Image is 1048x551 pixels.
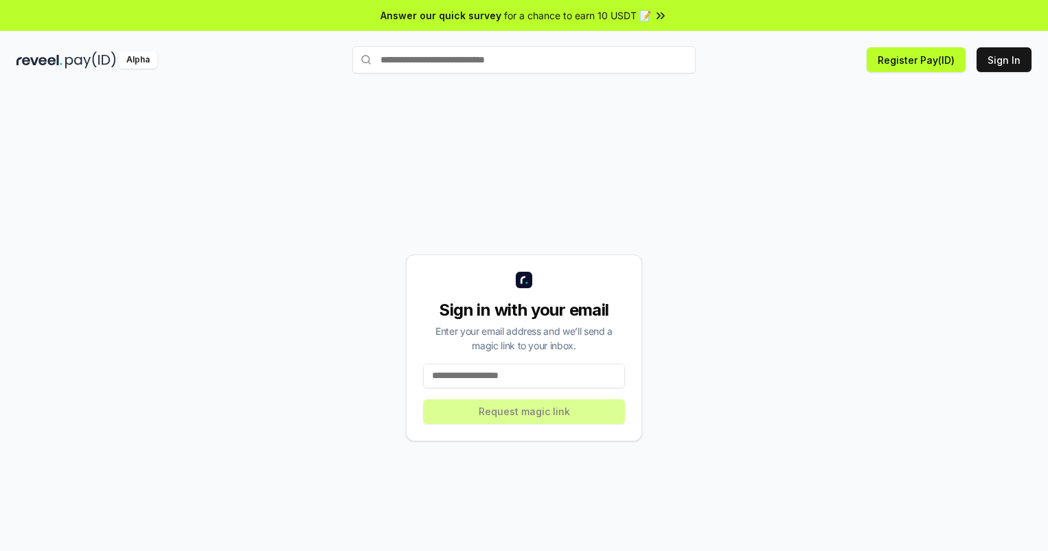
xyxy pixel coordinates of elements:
div: Sign in with your email [423,299,625,321]
img: pay_id [65,51,116,69]
button: Register Pay(ID) [867,47,966,72]
span: for a chance to earn 10 USDT 📝 [504,8,651,23]
div: Enter your email address and we’ll send a magic link to your inbox. [423,324,625,353]
span: Answer our quick survey [380,8,501,23]
img: reveel_dark [16,51,62,69]
div: Alpha [119,51,157,69]
button: Sign In [977,47,1032,72]
img: logo_small [516,272,532,288]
